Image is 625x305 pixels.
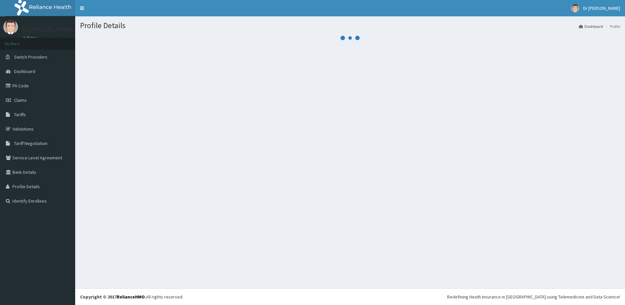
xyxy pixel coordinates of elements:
[23,36,39,40] a: Online
[340,28,360,48] svg: audio-loading
[80,21,620,30] h1: Profile Details
[604,24,620,29] li: Profile
[80,294,146,300] strong: Copyright © 2017 .
[583,5,620,11] span: Dr [PERSON_NAME]
[23,27,73,32] p: Dr [PERSON_NAME]
[579,24,603,29] a: Dashboard
[117,294,145,300] a: RelianceHMO
[3,20,18,34] img: User Image
[14,97,27,103] span: Claims
[447,294,620,300] div: Redefining Heath Insurance in [GEOGRAPHIC_DATA] using Telemedicine and Data Science!
[571,4,579,12] img: User Image
[14,112,26,117] span: Tariffs
[14,68,35,74] span: Dashboard
[14,140,47,146] span: Tariff Negotiation
[75,288,625,305] footer: All rights reserved.
[14,54,47,60] span: Switch Providers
